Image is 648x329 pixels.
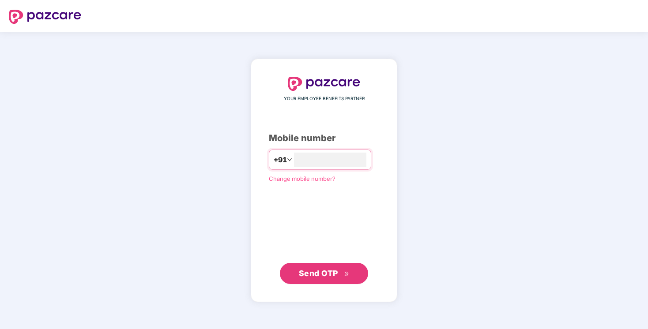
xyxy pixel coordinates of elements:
[344,271,350,277] span: double-right
[269,131,379,145] div: Mobile number
[288,77,360,91] img: logo
[9,10,81,24] img: logo
[280,263,368,284] button: Send OTPdouble-right
[299,269,338,278] span: Send OTP
[287,157,292,162] span: down
[269,175,335,182] a: Change mobile number?
[274,154,287,165] span: +91
[284,95,365,102] span: YOUR EMPLOYEE BENEFITS PARTNER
